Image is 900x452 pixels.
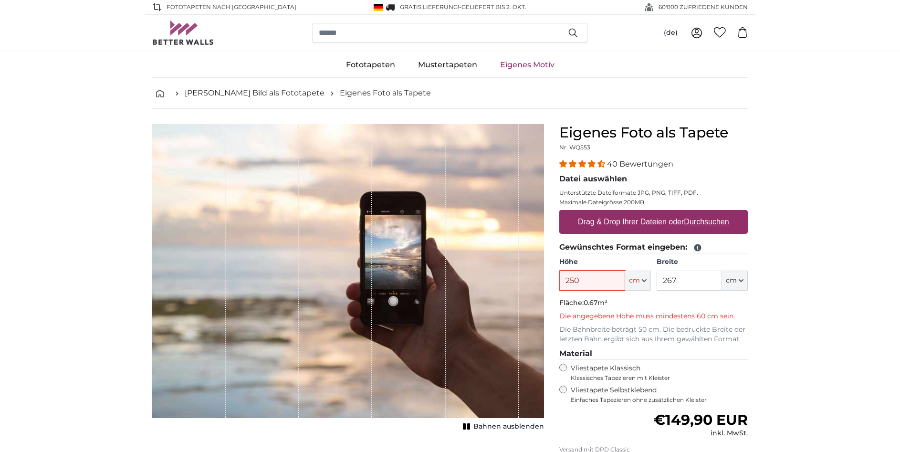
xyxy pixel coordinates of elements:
[584,298,607,307] span: 0.67m²
[473,422,544,431] span: Bahnen ausblenden
[185,87,324,99] a: [PERSON_NAME] Bild als Fototapete
[167,3,296,11] span: Fototapeten nach [GEOGRAPHIC_DATA]
[460,420,544,433] button: Bahnen ausblenden
[407,53,489,77] a: Mustertapeten
[459,3,526,11] span: -
[571,386,748,404] label: Vliestapete Selbstklebend
[571,396,748,404] span: Einfaches Tapezieren ohne zusätzlichen Kleister
[654,429,748,438] div: inkl. MwSt.
[559,312,748,321] p: Die angegebene Höhe muss mindestens 60 cm sein.
[607,159,673,168] span: 40 Bewertungen
[657,257,748,267] label: Breite
[559,199,748,206] p: Maximale Dateigrösse 200MB.
[152,124,544,433] div: 1 of 1
[559,124,748,141] h1: Eigenes Foto als Tapete
[625,271,651,291] button: cm
[684,218,729,226] u: Durchsuchen
[559,173,748,185] legend: Datei auswählen
[335,53,407,77] a: Fototapeten
[559,144,590,151] span: Nr. WQ553
[559,189,748,197] p: Unterstützte Dateiformate JPG, PNG, TIFF, PDF.
[559,325,748,344] p: Die Bahnbreite beträgt 50 cm. Die bedruckte Breite der letzten Bahn ergibt sich aus Ihrem gewählt...
[659,3,748,11] span: 60'000 ZUFRIEDENE KUNDEN
[559,348,748,360] legend: Material
[340,87,431,99] a: Eigenes Foto als Tapete
[559,242,748,253] legend: Gewünschtes Format eingeben:
[374,4,383,11] img: Deutschland
[726,276,737,285] span: cm
[654,411,748,429] span: €149,90 EUR
[489,53,566,77] a: Eigenes Motiv
[559,159,607,168] span: 4.38 stars
[574,212,733,231] label: Drag & Drop Ihrer Dateien oder
[629,276,640,285] span: cm
[400,3,459,11] span: GRATIS Lieferung!
[571,374,740,382] span: Klassisches Tapezieren mit Kleister
[571,364,740,382] label: Vliestapete Klassisch
[152,78,748,109] nav: breadcrumbs
[461,3,526,11] span: Geliefert bis 2. Okt.
[559,298,748,308] p: Fläche:
[559,257,650,267] label: Höhe
[656,24,685,42] button: (de)
[152,21,214,45] img: Betterwalls
[722,271,748,291] button: cm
